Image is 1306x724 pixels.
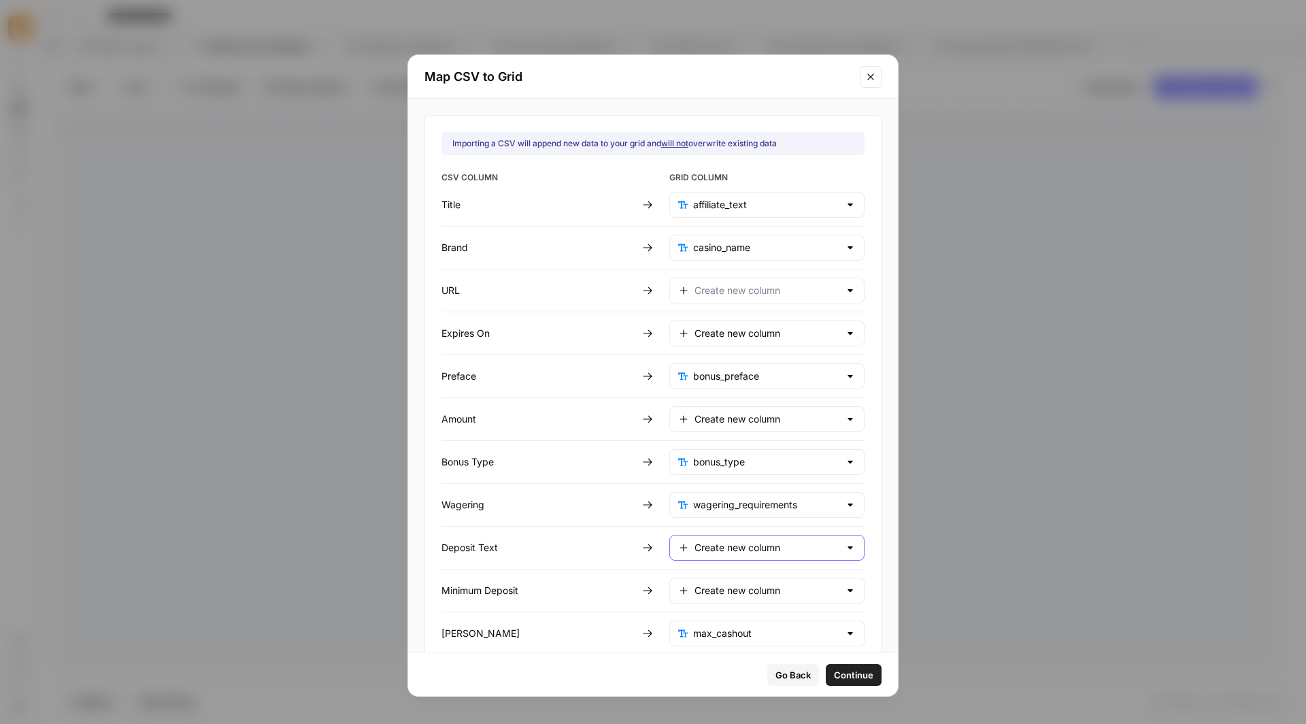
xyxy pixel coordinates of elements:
span: Continue [834,668,873,682]
div: Amount [441,412,637,426]
div: Title [441,198,637,212]
button: Go Back [767,664,819,686]
div: Minimum Deposit [441,584,637,597]
button: Continue [826,664,882,686]
input: wagering_requirements [693,498,839,512]
span: Go Back [775,668,811,682]
input: Create new column [694,541,839,555]
div: Expires On [441,327,637,340]
div: Bonus Type [441,455,637,469]
input: Create new column [694,412,839,426]
input: casino_name [693,241,839,254]
div: URL [441,284,637,297]
h2: Map CSV to Grid [424,67,852,86]
div: Importing a CSV will append new data to your grid and overwrite existing data [452,137,777,150]
input: bonus_preface [693,369,839,383]
div: Preface [441,369,637,383]
u: will not [661,138,688,148]
div: Wagering [441,498,637,512]
span: CSV COLUMN [441,171,637,186]
input: Create new column [694,584,839,597]
button: Close modal [860,66,882,88]
input: Create new column [694,284,839,297]
div: Brand [441,241,637,254]
input: bonus_type [693,455,839,469]
input: max_cashout [693,627,839,640]
div: Deposit Text [441,541,637,555]
input: Create new column [694,327,839,340]
input: affiliate_text [693,198,839,212]
div: [PERSON_NAME] [441,627,637,640]
span: GRID COLUMN [669,171,865,186]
